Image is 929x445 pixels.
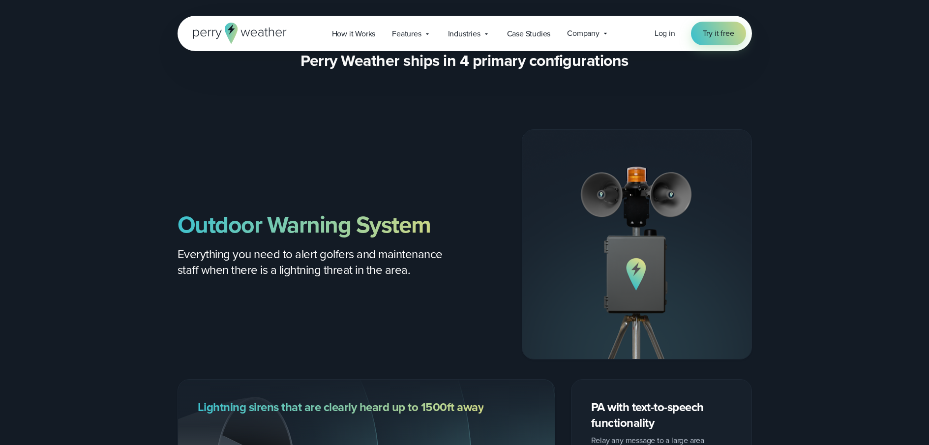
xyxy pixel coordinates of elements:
span: Company [567,28,599,39]
span: Everything you need to alert golfers and maintenance staff when there is a lightning threat in th... [178,245,443,279]
img: Outdoor warning system [522,130,751,359]
p: Perry Weather ships in 4 primary configurations [300,51,629,70]
span: Try it free [703,28,734,39]
span: Case Studies [507,28,551,40]
a: Try it free [691,22,746,45]
a: Log in [655,28,675,39]
strong: Outdoor Warning System [178,207,431,242]
span: How it Works [332,28,376,40]
h2: Configure your Perry Weather System [209,11,720,43]
a: Case Studies [499,24,559,44]
span: Industries [448,28,480,40]
span: Features [392,28,421,40]
a: How it Works [324,24,384,44]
